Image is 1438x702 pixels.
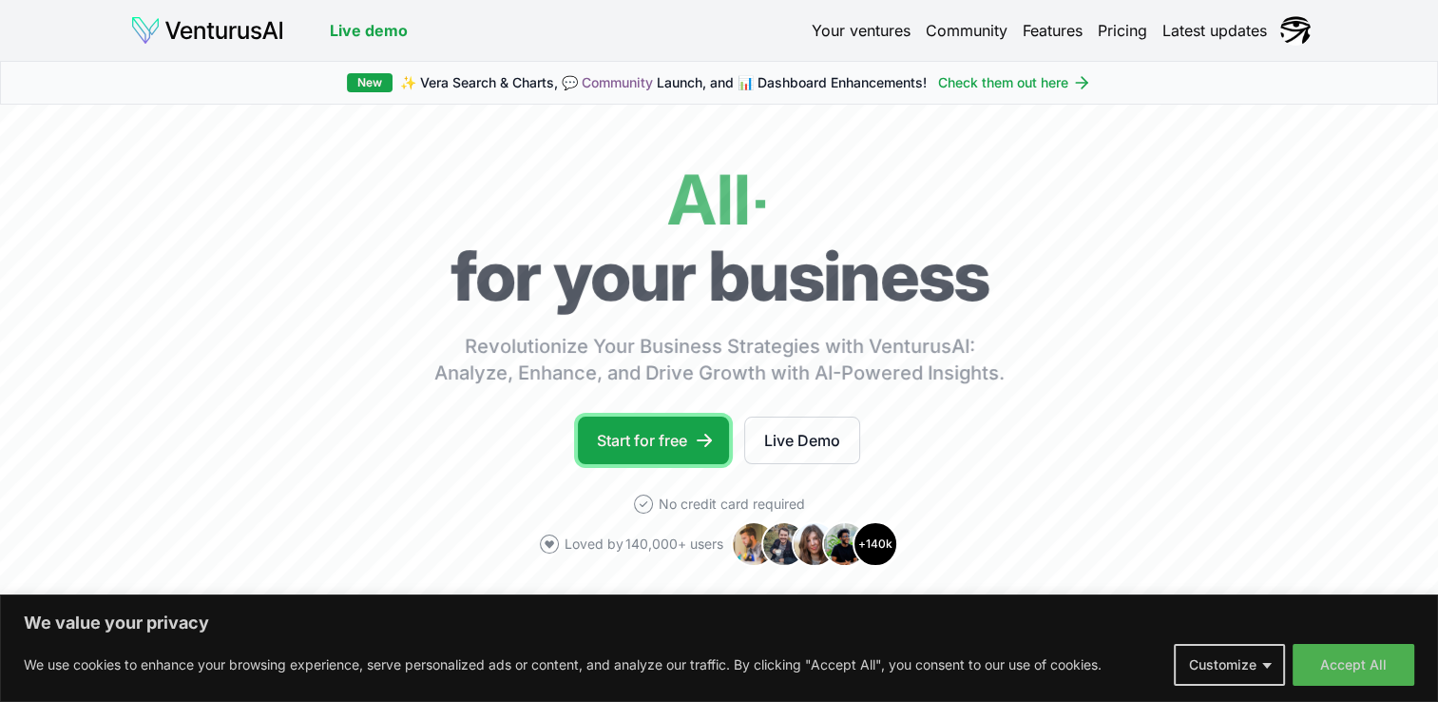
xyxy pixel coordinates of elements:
img: Avatar 1 [731,521,777,567]
div: New [347,73,393,92]
a: Live Demo [744,417,860,464]
img: Avatar 4 [822,521,868,567]
a: Start for free [578,417,729,464]
p: We value your privacy [24,612,1414,634]
a: Features [1023,19,1083,42]
a: Pricing [1098,19,1147,42]
a: Community [582,74,653,90]
a: Live demo [330,19,408,42]
img: logo [130,15,284,46]
a: Check them out here [938,73,1091,92]
p: We use cookies to enhance your browsing experience, serve personalized ads or content, and analyz... [24,653,1102,676]
a: Latest updates [1162,19,1267,42]
img: ACg8ocKfj4Q2FLJFFQw6Fu7C2xVoZgbEAWnIGET3cvY5CO7V3lU7PA=s96-c [1280,15,1311,46]
a: Community [926,19,1007,42]
button: Customize [1174,644,1285,686]
img: Avatar 2 [761,521,807,567]
span: ✨ Vera Search & Charts, 💬 Launch, and 📊 Dashboard Enhancements! [400,73,927,92]
img: Avatar 3 [792,521,837,567]
button: Accept All [1293,644,1414,686]
a: Your ventures [812,19,911,42]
